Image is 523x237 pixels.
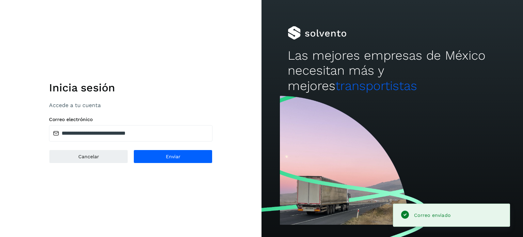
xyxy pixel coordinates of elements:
[166,154,180,159] span: Enviar
[78,154,99,159] span: Cancelar
[133,150,212,163] button: Enviar
[335,78,417,93] span: transportistas
[49,81,212,94] h1: Inicia sesión
[49,102,212,108] p: Accede a tu cuenta
[49,117,212,122] label: Correo electrónico
[49,150,128,163] button: Cancelar
[288,48,497,93] h2: Las mejores empresas de México necesitan más y mejores
[414,212,450,218] span: Correo enviado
